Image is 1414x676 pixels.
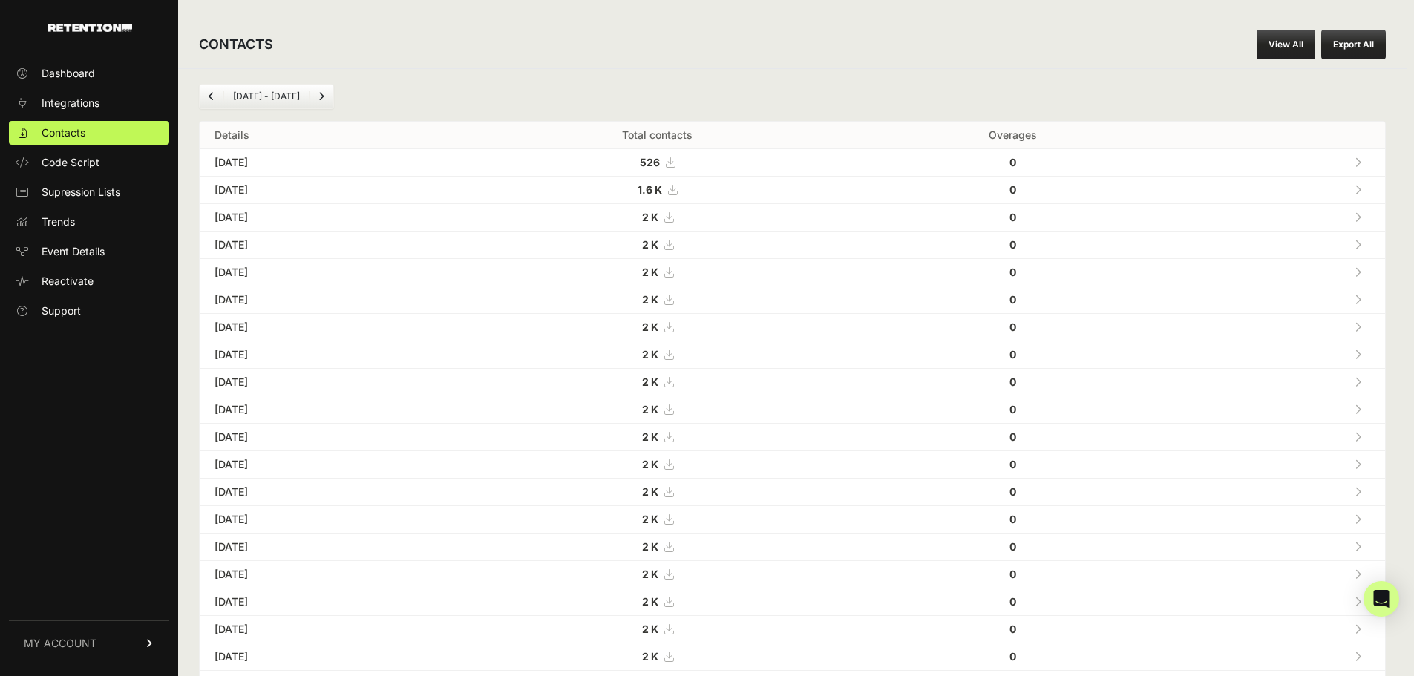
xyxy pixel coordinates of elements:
[199,34,273,55] h2: CONTACTS
[42,214,75,229] span: Trends
[638,183,677,196] a: 1.6 K
[642,375,658,388] strong: 2 K
[642,513,658,525] strong: 2 K
[642,293,658,306] strong: 2 K
[9,121,169,145] a: Contacts
[9,269,169,293] a: Reactivate
[200,396,457,424] td: [DATE]
[642,568,658,580] strong: 2 K
[200,424,457,451] td: [DATE]
[1009,375,1016,388] strong: 0
[642,540,673,553] a: 2 K
[310,85,333,108] a: Next
[642,540,658,553] strong: 2 K
[642,650,658,663] strong: 2 K
[642,266,673,278] a: 2 K
[1009,513,1016,525] strong: 0
[1009,540,1016,553] strong: 0
[9,210,169,234] a: Trends
[1009,430,1016,443] strong: 0
[42,274,94,289] span: Reactivate
[642,623,673,635] a: 2 K
[42,66,95,81] span: Dashboard
[200,341,457,369] td: [DATE]
[642,293,673,306] a: 2 K
[1321,30,1386,59] button: Export All
[1009,650,1016,663] strong: 0
[9,299,169,323] a: Support
[200,369,457,396] td: [DATE]
[642,211,673,223] a: 2 K
[642,650,673,663] a: 2 K
[42,125,85,140] span: Contacts
[640,156,660,168] strong: 526
[9,620,169,666] a: MY ACCOUNT
[200,149,457,177] td: [DATE]
[642,403,673,416] a: 2 K
[642,238,673,251] a: 2 K
[1009,293,1016,306] strong: 0
[642,513,673,525] a: 2 K
[200,314,457,341] td: [DATE]
[638,183,662,196] strong: 1.6 K
[857,122,1168,149] th: Overages
[200,177,457,204] td: [DATE]
[642,321,673,333] a: 2 K
[1364,581,1399,617] div: Open Intercom Messenger
[1009,623,1016,635] strong: 0
[9,151,169,174] a: Code Script
[1009,211,1016,223] strong: 0
[200,451,457,479] td: [DATE]
[200,122,457,149] th: Details
[1257,30,1315,59] a: View All
[200,479,457,506] td: [DATE]
[200,534,457,561] td: [DATE]
[642,430,673,443] a: 2 K
[1009,266,1016,278] strong: 0
[9,62,169,85] a: Dashboard
[642,375,673,388] a: 2 K
[200,561,457,588] td: [DATE]
[24,636,96,651] span: MY ACCOUNT
[642,595,658,608] strong: 2 K
[200,616,457,643] td: [DATE]
[1009,595,1016,608] strong: 0
[642,266,658,278] strong: 2 K
[642,238,658,251] strong: 2 K
[42,303,81,318] span: Support
[223,91,309,102] li: [DATE] - [DATE]
[1009,458,1016,470] strong: 0
[642,458,673,470] a: 2 K
[642,348,673,361] a: 2 K
[1009,485,1016,498] strong: 0
[42,155,99,170] span: Code Script
[42,96,99,111] span: Integrations
[1009,321,1016,333] strong: 0
[642,485,658,498] strong: 2 K
[200,204,457,232] td: [DATE]
[1009,568,1016,580] strong: 0
[642,430,658,443] strong: 2 K
[9,91,169,115] a: Integrations
[9,180,169,204] a: Supression Lists
[48,24,132,32] img: Retention.com
[200,232,457,259] td: [DATE]
[1009,348,1016,361] strong: 0
[642,623,658,635] strong: 2 K
[200,286,457,314] td: [DATE]
[642,568,673,580] a: 2 K
[642,595,673,608] a: 2 K
[200,259,457,286] td: [DATE]
[9,240,169,263] a: Event Details
[200,588,457,616] td: [DATE]
[1009,183,1016,196] strong: 0
[457,122,857,149] th: Total contacts
[200,506,457,534] td: [DATE]
[1009,238,1016,251] strong: 0
[200,643,457,671] td: [DATE]
[640,156,675,168] a: 526
[200,85,223,108] a: Previous
[642,458,658,470] strong: 2 K
[1009,403,1016,416] strong: 0
[1009,156,1016,168] strong: 0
